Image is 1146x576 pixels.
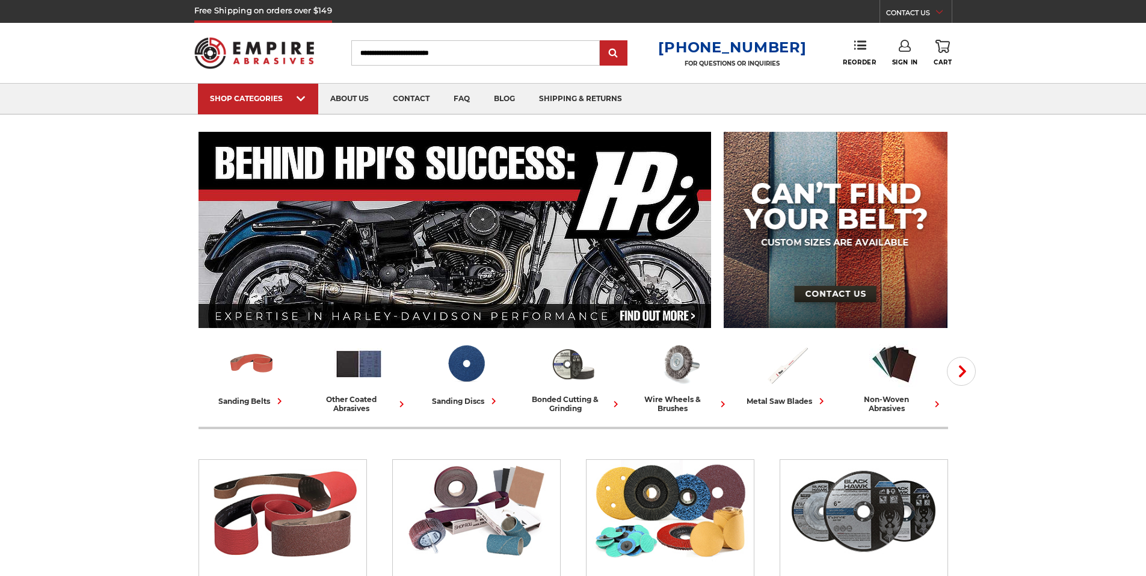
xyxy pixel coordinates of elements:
div: metal saw blades [747,395,828,407]
span: Sign In [892,58,918,66]
img: Sanding Discs [592,460,748,562]
div: other coated abrasives [310,395,408,413]
div: sanding belts [218,395,286,407]
a: blog [482,84,527,114]
a: about us [318,84,381,114]
img: Wire Wheels & Brushes [655,339,705,389]
a: contact [381,84,442,114]
a: faq [442,84,482,114]
img: Sanding Belts [205,460,360,562]
a: bonded cutting & grinding [525,339,622,413]
a: [PHONE_NUMBER] [658,39,806,56]
a: shipping & returns [527,84,634,114]
span: Reorder [843,58,876,66]
a: metal saw blades [739,339,836,407]
a: wire wheels & brushes [632,339,729,413]
img: Bonded Cutting & Grinding [548,339,598,389]
button: Next [947,357,976,386]
div: wire wheels & brushes [632,395,729,413]
div: bonded cutting & grinding [525,395,622,413]
img: Sanding Belts [227,339,277,389]
img: Sanding Discs [441,339,491,389]
img: Non-woven Abrasives [869,339,919,389]
img: promo banner for custom belts. [724,132,947,328]
a: sanding belts [203,339,301,407]
div: sanding discs [432,395,500,407]
input: Submit [602,42,626,66]
p: FOR QUESTIONS OR INQUIRIES [658,60,806,67]
a: Cart [934,40,952,66]
a: Reorder [843,40,876,66]
img: Other Coated Abrasives [334,339,384,389]
a: sanding discs [417,339,515,407]
img: Banner for an interview featuring Horsepower Inc who makes Harley performance upgrades featured o... [199,132,712,328]
div: non-woven abrasives [846,395,943,413]
img: Other Coated Abrasives [398,460,554,562]
a: CONTACT US [886,6,952,23]
a: non-woven abrasives [846,339,943,413]
img: Empire Abrasives [194,29,315,76]
div: SHOP CATEGORIES [210,94,306,103]
img: Bonded Cutting & Grinding [786,460,941,562]
span: Cart [934,58,952,66]
img: Metal Saw Blades [762,339,812,389]
a: other coated abrasives [310,339,408,413]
